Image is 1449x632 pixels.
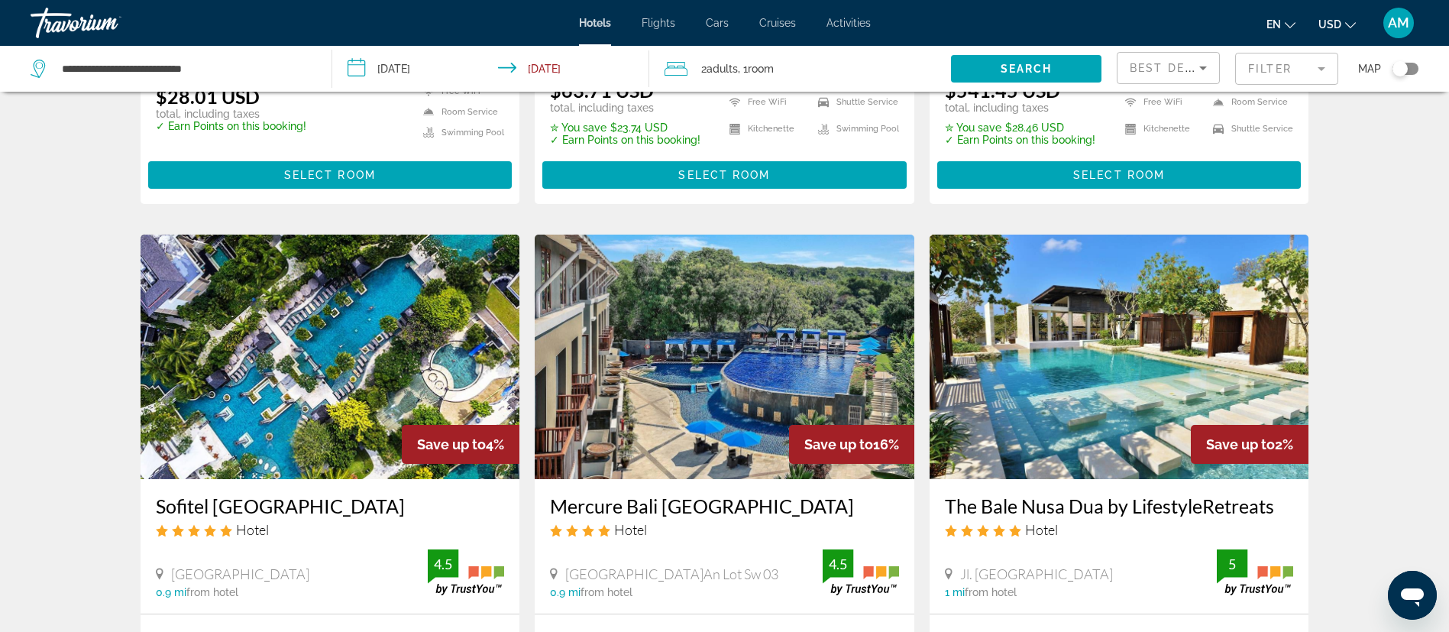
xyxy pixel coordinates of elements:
span: 2 [701,58,738,79]
a: Flights [642,17,675,29]
span: from hotel [581,586,632,598]
div: 4% [402,425,519,464]
div: 4.5 [823,555,853,573]
span: Save up to [1206,436,1275,452]
a: Cruises [759,17,796,29]
span: Select Room [1073,169,1165,181]
button: Select Room [937,161,1302,189]
button: Change language [1266,13,1295,35]
p: ✓ Earn Points on this booking! [945,134,1095,146]
p: total, including taxes [945,102,1095,114]
button: Select Room [148,161,513,189]
span: Adults [707,63,738,75]
span: AM [1388,15,1409,31]
a: Mercure Bali [GEOGRAPHIC_DATA] [550,494,899,517]
li: Free WiFi [722,92,810,112]
a: Travorium [31,3,183,43]
a: Cars [706,17,729,29]
span: Save up to [417,436,486,452]
span: Hotel [236,521,269,538]
a: Hotels [579,17,611,29]
img: trustyou-badge.svg [428,549,504,595]
img: Hotel image [535,235,914,479]
span: Room [748,63,774,75]
span: Select Room [284,169,376,181]
img: trustyou-badge.svg [823,549,899,595]
span: Jl. [GEOGRAPHIC_DATA] [960,566,1113,582]
span: , 1 [738,58,774,79]
li: Free WiFi [1117,92,1205,112]
button: Change currency [1318,13,1356,35]
p: $28.46 USD [945,122,1095,134]
a: Select Room [148,165,513,182]
span: Hotel [614,521,647,538]
li: Kitchenette [722,119,810,138]
img: Hotel image [930,235,1309,479]
span: from hotel [965,586,1017,598]
button: Filter [1235,52,1338,86]
li: Shuttle Service [1205,119,1293,138]
mat-select: Sort by [1130,59,1207,77]
li: Kitchenette [1117,119,1205,138]
ins: $28.01 USD [156,85,260,108]
span: from hotel [186,586,238,598]
a: Select Room [937,165,1302,182]
span: [GEOGRAPHIC_DATA]an Lot Sw 03 [565,566,778,582]
span: 0.9 mi [550,586,581,598]
div: 16% [789,425,914,464]
img: trustyou-badge.svg [1217,549,1293,595]
span: Best Deals [1130,62,1209,74]
button: Search [951,55,1101,83]
button: Toggle map [1381,62,1418,76]
li: Room Service [416,105,504,118]
span: Select Room [678,169,770,181]
span: ✮ You save [945,122,1001,134]
button: Select Room [542,161,907,189]
p: ✓ Earn Points on this booking! [550,134,700,146]
iframe: Button to launch messaging window [1388,571,1437,620]
li: Shuttle Service [810,92,899,112]
span: 0.9 mi [156,586,186,598]
div: 5 star Hotel [945,521,1294,538]
span: 1 mi [945,586,965,598]
a: Sofitel [GEOGRAPHIC_DATA] [156,494,505,517]
p: $23.74 USD [550,122,700,134]
p: total, including taxes [550,102,700,114]
span: Search [1001,63,1053,75]
li: Room Service [1205,92,1293,112]
span: en [1266,18,1281,31]
span: Save up to [804,436,873,452]
button: Check-in date: Oct 13, 2025 Check-out date: Oct 14, 2025 [332,46,649,92]
span: USD [1318,18,1341,31]
span: Map [1358,58,1381,79]
p: total, including taxes [156,108,306,120]
a: Select Room [542,165,907,182]
li: Swimming Pool [810,119,899,138]
button: User Menu [1379,7,1418,39]
div: 2% [1191,425,1308,464]
li: Swimming Pool [416,126,504,139]
button: Travelers: 2 adults, 0 children [649,46,951,92]
div: 4 star Hotel [550,521,899,538]
span: ✮ You save [550,122,606,134]
a: Activities [826,17,871,29]
span: Hotel [1025,521,1058,538]
div: 5 star Hotel [156,521,505,538]
span: [GEOGRAPHIC_DATA] [171,566,309,582]
a: The Bale Nusa Dua by LifestyleRetreats [945,494,1294,517]
p: ✓ Earn Points on this booking! [156,120,306,132]
img: Hotel image [141,235,520,479]
div: 4.5 [428,555,458,573]
div: 5 [1217,555,1247,573]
